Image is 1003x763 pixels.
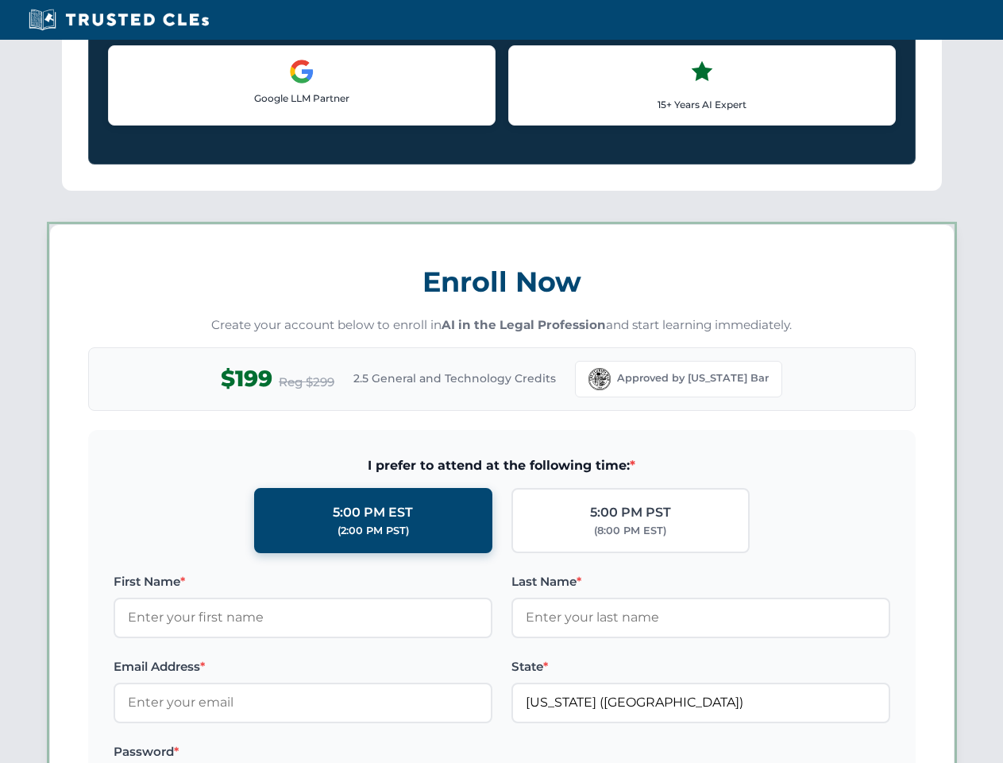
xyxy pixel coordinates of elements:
input: Enter your last name [511,598,890,637]
p: Create your account below to enroll in and start learning immediately. [88,316,916,335]
h3: Enroll Now [88,257,916,307]
div: 5:00 PM EST [333,502,413,523]
label: Last Name [511,572,890,591]
span: Reg $299 [279,373,334,392]
input: Enter your first name [114,598,492,637]
div: 5:00 PM PST [590,502,671,523]
input: Enter your email [114,683,492,722]
div: (8:00 PM EST) [594,523,666,539]
div: (2:00 PM PST) [338,523,409,539]
img: Florida Bar [588,368,611,390]
strong: AI in the Legal Profession [442,317,606,332]
span: $199 [221,361,272,397]
span: 2.5 General and Technology Credits [353,370,556,387]
label: State [511,657,890,676]
img: Google [289,59,314,84]
label: Password [114,742,492,761]
img: Trusted CLEs [24,8,214,32]
p: 15+ Years AI Expert [522,97,882,112]
input: Florida (FL) [511,683,890,722]
label: Email Address [114,657,492,676]
label: First Name [114,572,492,591]
span: Approved by [US_STATE] Bar [617,370,769,386]
span: I prefer to attend at the following time: [114,455,890,476]
p: Google LLM Partner [122,91,482,106]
